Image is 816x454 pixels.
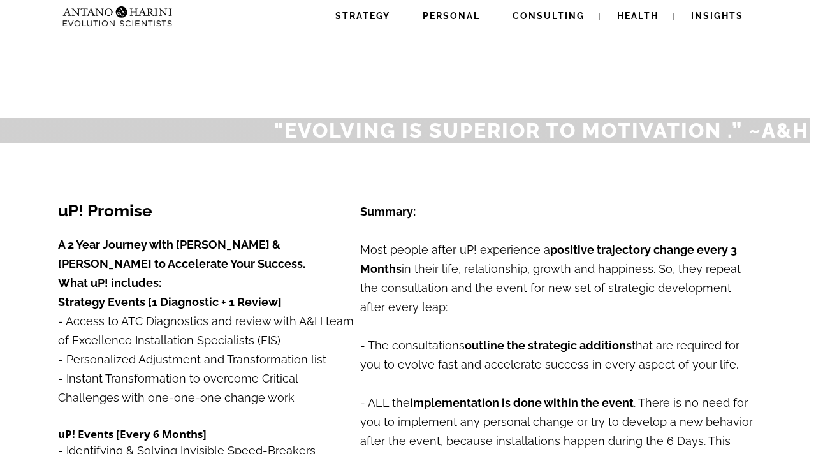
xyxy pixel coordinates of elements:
p: - Instant Transformation to overcome Critical Challenges with one-one-one change work [58,369,359,427]
strong: A 2 Year Journey with [PERSON_NAME] & [PERSON_NAME] to Accelerate Your Success. [58,238,305,270]
strong: implementation is done within the event [410,396,634,409]
p: - Access to ATC Diagnostics and review with A&H team of Excellence Installation Specialists (EIS) [58,293,359,350]
span: "Evolving is SUPERIOR TO MOTIVATION .” ~A&H [274,119,809,142]
span: Consulting [513,11,585,21]
p: - The consultations that are required for you to evolve fast and accelerate success in every aspe... [360,336,758,374]
span: Strategy [335,11,390,21]
p: Most people after uP! experience a in their life, relationship, growth and happiness. So, they re... [360,221,758,336]
strong: uP! Events [Every 6 Months] [58,427,207,441]
strong: Summary: [360,205,416,218]
span: Insights [691,11,743,21]
p: - Personalized Adjustment and Transformation list [58,350,359,369]
span: uP! Promise [58,201,152,220]
span: Personal [423,11,480,21]
span: Strategy Events [1 Diagnostic + 1 Review] [58,295,282,309]
span: Health [617,11,659,21]
strong: outline the strategic additions [465,339,632,352]
strong: What uP! includes: [58,276,161,289]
